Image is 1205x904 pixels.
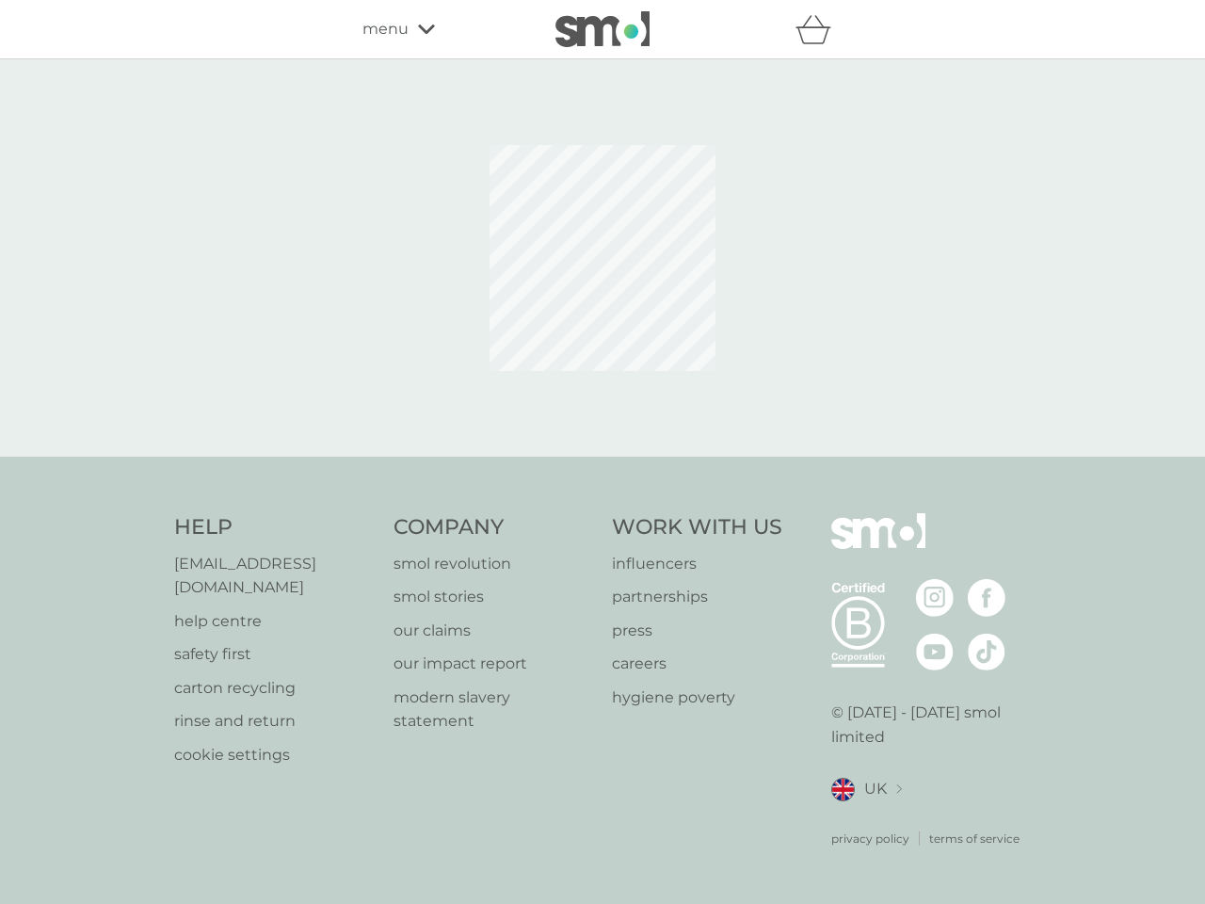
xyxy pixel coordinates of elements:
img: smol [555,11,650,47]
a: influencers [612,552,782,576]
img: visit the smol Facebook page [968,579,1005,617]
a: smol revolution [394,552,594,576]
a: hygiene poverty [612,686,782,710]
a: smol stories [394,585,594,609]
a: partnerships [612,585,782,609]
img: visit the smol Instagram page [916,579,954,617]
a: our claims [394,619,594,643]
a: safety first [174,642,375,667]
h4: Work With Us [612,513,782,542]
img: visit the smol Youtube page [916,633,954,670]
a: carton recycling [174,676,375,701]
img: select a new location [896,784,902,795]
a: [EMAIL_ADDRESS][DOMAIN_NAME] [174,552,375,600]
a: careers [612,652,782,676]
img: visit the smol Tiktok page [968,633,1005,670]
p: © [DATE] - [DATE] smol limited [831,701,1032,749]
a: cookie settings [174,743,375,767]
span: menu [362,17,409,41]
a: privacy policy [831,830,909,847]
a: terms of service [929,830,1020,847]
h4: Company [394,513,594,542]
a: rinse and return [174,709,375,734]
a: modern slavery statement [394,686,594,734]
span: UK [864,777,887,801]
a: help centre [174,609,375,634]
h4: Help [174,513,375,542]
div: basket [795,10,843,48]
img: UK flag [831,778,855,801]
img: smol [831,513,925,577]
a: press [612,619,782,643]
a: our impact report [394,652,594,676]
